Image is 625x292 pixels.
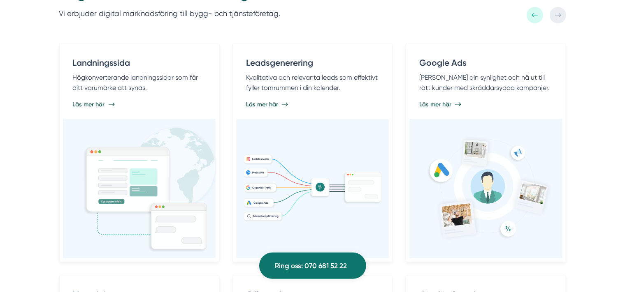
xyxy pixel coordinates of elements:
img: Leadsgenerering för bygg- och tjänsteföretag. [243,154,382,223]
h4: Landningssida [73,57,206,72]
h4: Google Ads [419,57,552,72]
p: Kvalitativa och relevanta leads som effektivt fyller tomrummen i din kalender. [246,72,379,93]
span: Läs mer här [419,100,451,108]
span: Läs mer här [246,100,278,108]
a: Leadsgenerering Kvalitativa och relevanta leads som effektivt fyller tomrummen i din kalender. Lä... [232,43,393,262]
img: Landningssida för bygg- och tjänsteföretag. [82,123,222,254]
span: Läs mer här [73,100,105,108]
p: [PERSON_NAME] din synlighet och nå ut till rätt kunder med skräddarsydda kampanjer. [419,72,552,93]
p: Vi erbjuder digital marknadsföring till bygg- och tjänsteföretag. [59,8,281,20]
a: Ring oss: 070 681 52 22 [259,253,366,279]
img: Google Ads för bygg- och tjänsteföretag. [416,132,555,245]
a: Google Ads [PERSON_NAME] din synlighet och nå ut till rätt kunder med skräddarsydda kampanjer. Lä... [406,43,566,262]
span: Ring oss: 070 681 52 22 [275,260,347,271]
a: Landningssida Högkonverterande landningssidor som får ditt varumärke att synas. Läs mer här Landn... [59,43,219,262]
p: Högkonverterande landningssidor som får ditt varumärke att synas. [73,72,206,93]
h4: Leadsgenerering [246,57,379,72]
